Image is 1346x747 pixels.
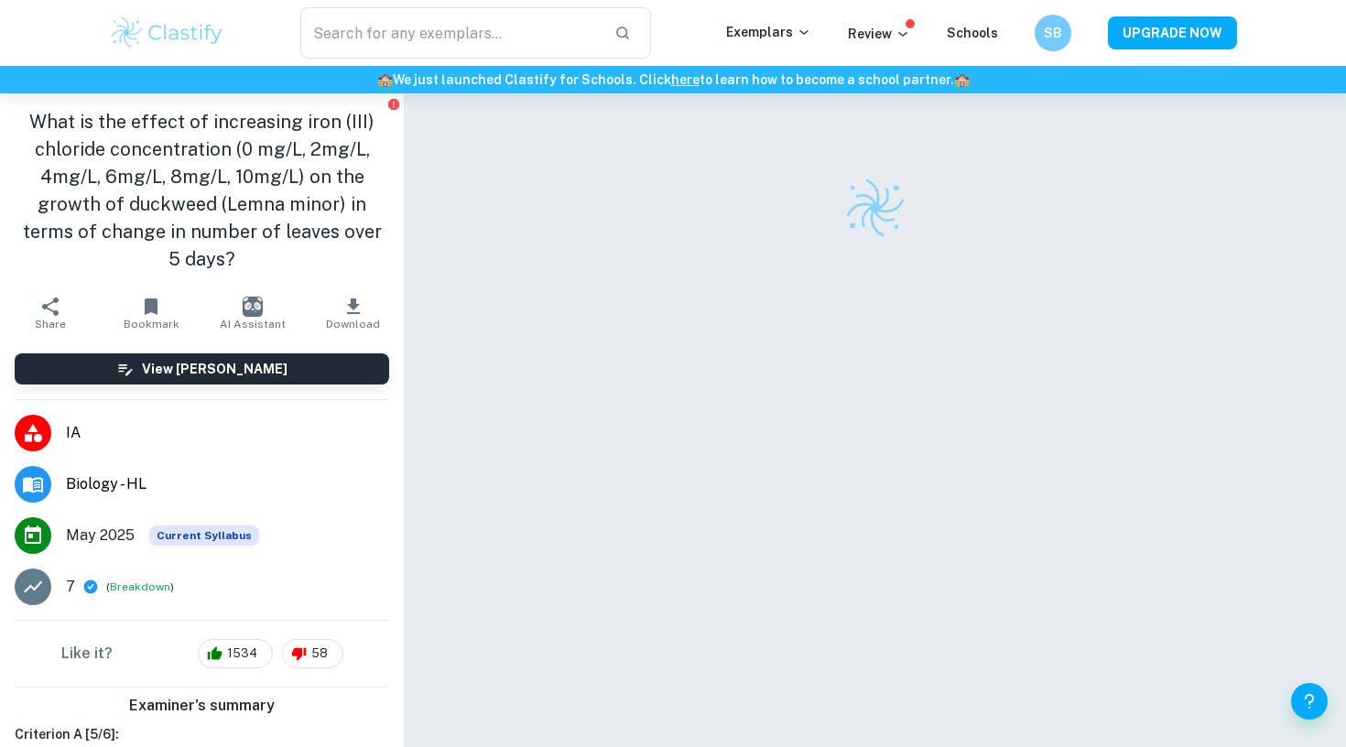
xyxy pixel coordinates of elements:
[843,176,907,240] img: Clastify logo
[66,525,135,547] span: May 2025
[326,318,380,330] span: Download
[726,22,811,42] p: Exemplars
[149,525,259,546] span: Current Syllabus
[101,287,201,339] button: Bookmark
[954,72,970,87] span: 🏫
[1035,15,1071,51] button: SB
[7,695,396,717] h6: Examiner's summary
[243,297,263,317] img: AI Assistant
[1108,16,1237,49] button: UPGRADE NOW
[15,108,389,273] h1: What is the effect of increasing iron (III) chloride concentration (0 mg/L, 2mg/L, 4mg/L, 6mg/L, ...
[1043,23,1064,43] h6: SB
[386,97,400,111] button: Report issue
[61,643,113,665] h6: Like it?
[217,644,267,663] span: 1534
[66,473,389,495] span: Biology - HL
[142,359,288,379] h6: View [PERSON_NAME]
[377,72,393,87] span: 🏫
[220,318,286,330] span: AI Assistant
[149,525,259,546] div: This exemplar is based on the current syllabus. Feel free to refer to it for inspiration/ideas wh...
[671,72,700,87] a: here
[301,644,338,663] span: 58
[1291,683,1328,720] button: Help and Feedback
[66,576,75,598] p: 7
[4,70,1342,90] h6: We just launched Clastify for Schools. Click to learn how to become a school partner.
[15,724,389,744] h6: Criterion A [ 5 / 6 ]:
[66,422,389,444] span: IA
[110,579,170,595] button: Breakdown
[106,579,174,596] span: ( )
[202,287,303,339] button: AI Assistant
[848,24,910,44] p: Review
[300,7,600,59] input: Search for any exemplars...
[35,318,66,330] span: Share
[124,318,179,330] span: Bookmark
[282,639,343,668] div: 58
[303,287,404,339] button: Download
[947,26,998,40] a: Schools
[109,15,225,51] img: Clastify logo
[198,639,273,668] div: 1534
[15,353,389,384] button: View [PERSON_NAME]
